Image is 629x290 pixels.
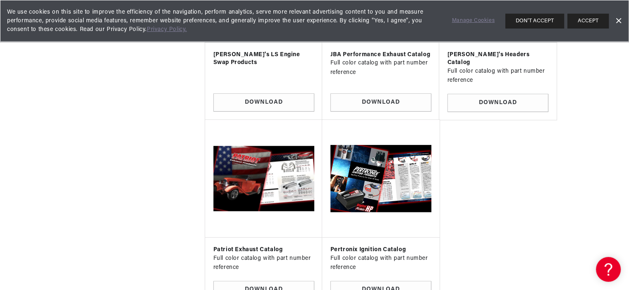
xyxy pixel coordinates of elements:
[567,14,609,29] button: ACCEPT
[330,246,431,254] h3: Pertronix Ignition Catalog
[147,26,187,33] a: Privacy Policy.
[505,14,564,29] button: DON'T ACCEPT
[452,17,495,25] a: Manage Cookies
[213,51,314,67] h3: [PERSON_NAME]'s LS Engine Swap Products
[213,246,314,254] h3: Patriot Exhaust Catalog
[330,254,431,273] p: Full color catalog with part number reference
[329,127,433,231] img: Pertronix Ignition Catalog
[612,15,624,27] a: Dismiss Banner
[213,254,314,273] p: Full color catalog with part number reference
[330,93,431,112] a: Download
[447,94,548,112] a: Download
[447,51,548,67] h3: [PERSON_NAME]'s Headers Catalog
[213,128,314,229] img: Patriot Exhaust Catalog
[330,51,431,59] h3: JBA Performance Exhaust Catalog
[213,93,314,112] a: Download
[7,8,440,34] span: We use cookies on this site to improve the efficiency of the navigation, perform analytics, serve...
[330,59,431,77] p: Full color catalog with part number reference
[447,67,548,86] p: Full color catalog with part number reference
